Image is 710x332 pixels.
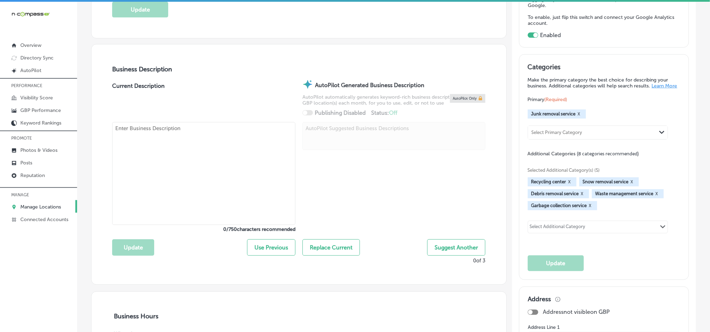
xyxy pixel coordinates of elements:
span: Waste management service [595,191,654,196]
span: (Required) [545,97,567,103]
h3: Categories [528,63,680,73]
a: Learn More [652,83,677,89]
p: GBP Performance [20,107,61,113]
button: Update [112,239,154,256]
span: (8 categories recommended) [577,150,639,157]
img: autopilot-icon [302,79,313,90]
p: 0 of 3 [473,257,485,264]
button: X [587,203,594,209]
p: Reputation [20,172,45,178]
label: Address Line 1 [528,324,680,330]
label: 0 / 750 characters recommended [112,226,295,232]
p: Visibility Score [20,95,53,101]
p: Manage Locations [20,204,61,210]
h3: Business Description [112,65,485,73]
p: Connected Accounts [20,217,68,222]
button: Suggest Another [427,239,485,256]
span: Selected Additional Category(s) (5) [528,168,675,173]
span: Snow removal service [583,179,629,184]
button: Use Previous [247,239,295,256]
label: Current Description [112,83,165,122]
p: Posts [20,160,32,166]
button: Update [112,2,168,17]
button: X [579,191,586,197]
p: Make the primary category the best choice for describing your business. Additional categories wil... [528,77,680,89]
p: Directory Sync [20,55,54,61]
span: Debris removal service [531,191,579,196]
button: X [566,179,573,185]
p: Keyword Rankings [20,120,61,126]
label: Enabled [540,32,561,38]
strong: AutoPilot Generated Business Description [315,82,424,89]
button: X [576,111,582,117]
img: 660ab0bf-5cc7-4cb8-ba1c-48b5ae0f18e60NCTV_CLogo_TV_Black_-500x88.png [11,11,50,17]
p: Address not visible on GBP [543,309,610,315]
p: Overview [20,42,41,48]
div: Select Primary Category [532,130,582,135]
p: To enable, just flip this switch and connect your Google Analytics account. [528,14,680,26]
div: Select Additional Category [530,224,586,232]
h3: Address [528,295,551,303]
span: Additional Categories [528,151,639,157]
button: X [629,179,635,185]
span: Primary [528,97,567,103]
button: Replace Current [302,239,360,256]
span: Recycling center [531,179,566,184]
button: Update [528,255,584,271]
span: Junk removal service [531,111,576,116]
p: AutoPilot [20,68,41,73]
span: Garbage collection service [531,203,587,208]
p: Photos & Videos [20,147,57,153]
button: X [654,191,660,197]
h3: Business Hours [112,312,485,320]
